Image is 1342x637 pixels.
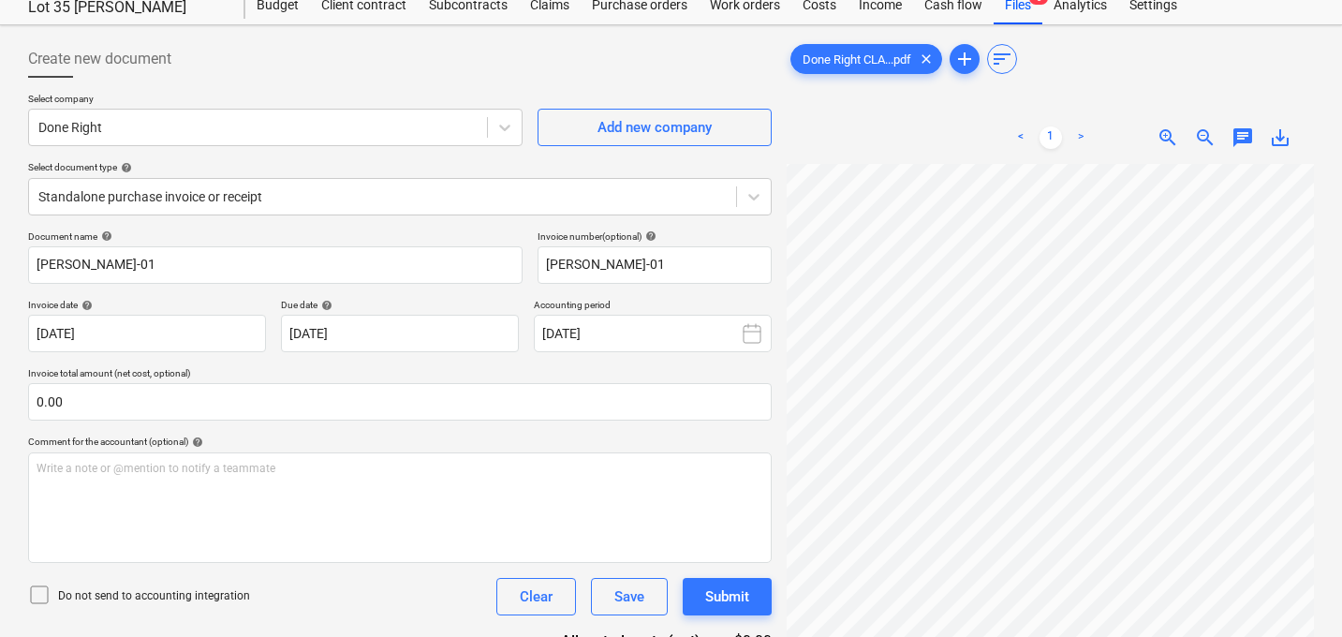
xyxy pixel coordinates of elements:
button: [DATE] [534,315,772,352]
input: Invoice number [538,246,772,284]
a: Next page [1069,126,1092,149]
input: Due date not specified [281,315,519,352]
div: Comment for the accountant (optional) [28,436,772,448]
div: Invoice date [28,299,266,311]
div: Done Right CLA...pdf [790,44,942,74]
span: Done Right CLA...pdf [791,52,922,67]
span: help [642,230,656,242]
button: Clear [496,578,576,615]
span: add [953,48,976,70]
span: zoom_out [1194,126,1217,149]
span: help [188,437,203,448]
p: Do not send to accounting integration [58,588,250,604]
span: zoom_in [1157,126,1179,149]
p: Accounting period [534,299,772,315]
button: Submit [683,578,772,615]
p: Invoice total amount (net cost, optional) [28,367,772,383]
p: Select company [28,93,523,109]
button: Add new company [538,109,772,146]
span: help [117,162,132,173]
span: sort [991,48,1013,70]
span: chat [1231,126,1254,149]
span: help [317,300,332,311]
input: Invoice date not specified [28,315,266,352]
div: Select document type [28,161,772,173]
a: Previous page [1010,126,1032,149]
span: save_alt [1269,126,1291,149]
div: Add new company [597,115,712,140]
div: Invoice number (optional) [538,230,772,243]
div: Document name [28,230,523,243]
span: help [97,230,112,242]
input: Invoice total amount (net cost, optional) [28,383,772,421]
a: Page 1 is your current page [1040,126,1062,149]
input: Document name [28,246,523,284]
span: help [78,300,93,311]
button: Save [591,578,668,615]
div: Submit [705,585,749,609]
div: Clear [520,585,553,609]
div: Due date [281,299,519,311]
div: Save [614,585,644,609]
span: clear [915,48,937,70]
iframe: Chat Widget [1248,547,1342,637]
span: Create new document [28,48,171,70]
